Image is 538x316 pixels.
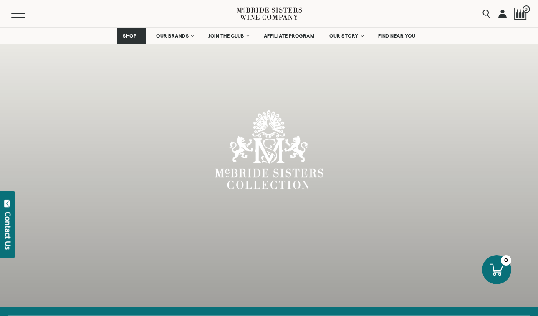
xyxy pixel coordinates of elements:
span: FIND NEAR YOU [378,33,416,39]
a: AFFILIATE PROGRAM [258,28,320,44]
button: Mobile Menu Trigger [11,10,41,18]
span: OUR BRANDS [156,33,189,39]
span: SHOP [123,33,137,39]
a: SHOP [117,28,146,44]
a: OUR BRANDS [151,28,199,44]
div: 0 [501,255,511,266]
span: OUR STORY [329,33,359,39]
a: OUR STORY [324,28,369,44]
span: 0 [523,5,530,13]
a: JOIN THE CLUB [203,28,254,44]
span: AFFILIATE PROGRAM [264,33,315,39]
span: JOIN THE CLUB [208,33,244,39]
a: FIND NEAR YOU [373,28,421,44]
div: Contact Us [4,212,12,250]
